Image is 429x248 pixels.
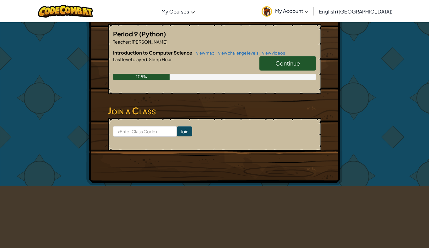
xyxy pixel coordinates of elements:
a: view map [193,50,215,55]
h3: Join a Class [108,104,321,118]
span: : [147,56,148,62]
input: <Enter Class Code> [113,126,177,137]
span: My Courses [161,8,189,15]
a: view videos [259,50,285,55]
a: English ([GEOGRAPHIC_DATA]) [316,3,396,20]
span: Teacher [113,39,130,45]
img: avatar [262,6,272,17]
span: English ([GEOGRAPHIC_DATA]) [319,8,393,15]
span: Sleep Hour [148,56,172,62]
a: view challenge levels [215,50,258,55]
span: My Account [275,8,309,14]
span: Continue [275,60,300,67]
div: 27.8% [113,74,170,80]
a: My Account [258,1,312,21]
span: : [130,39,131,45]
span: Last level played [113,56,147,62]
span: Introduction to Computer Science [113,50,193,55]
span: [PERSON_NAME] [131,39,167,45]
input: Join [177,126,192,136]
a: My Courses [158,3,198,20]
span: Period 9 [113,30,139,38]
img: CodeCombat logo [38,5,93,18]
span: (Python) [139,30,166,38]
